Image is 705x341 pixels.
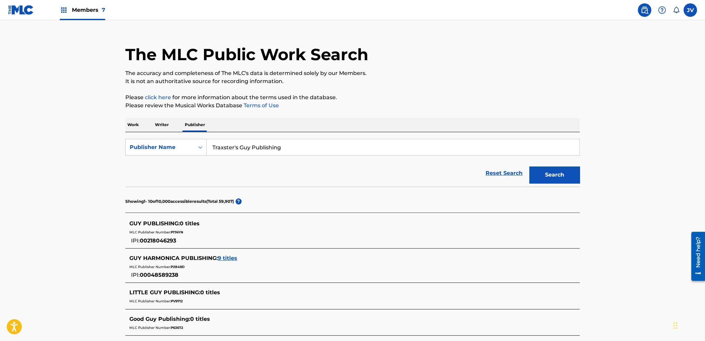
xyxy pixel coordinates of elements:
[129,326,171,330] span: MLC Publisher Number:
[129,265,171,269] span: MLC Publisher Number:
[190,316,210,322] span: 0 titles
[125,198,234,204] p: Showing 1 - 10 of 10,000 accessible results (Total 59,907 )
[129,255,218,261] span: GUY HARMONICA PUBLISHING :
[655,3,669,17] div: Help
[686,229,705,283] iframe: Resource Center
[242,102,279,109] a: Terms of Use
[673,315,677,336] div: Drag
[125,69,580,77] p: The accuracy and completeness of The MLC's data is determined solely by our Members.
[171,265,184,269] span: P2849D
[125,77,580,85] p: It is not an authoritative source for recording information.
[218,255,237,261] span: 9 titles
[658,6,666,14] img: help
[638,3,651,17] a: Public Search
[125,139,580,187] form: Search Form
[640,6,649,14] img: search
[125,102,580,110] p: Please review the Musical Works Database
[683,3,697,17] div: User Menu
[125,44,368,65] h1: The MLC Public Work Search
[125,118,141,132] p: Work
[171,230,183,234] span: P174YN
[145,94,171,101] a: click here
[131,272,140,278] span: IPI:
[131,237,140,244] span: IPI:
[171,299,183,303] span: PV9712
[180,220,200,227] span: 0 titles
[482,166,526,181] a: Reset Search
[72,6,105,14] span: Members
[140,237,176,244] span: 00218046293
[236,198,242,204] span: ?
[129,299,171,303] span: MLC Publisher Number:
[183,118,207,132] p: Publisher
[529,166,580,183] button: Search
[125,93,580,102] p: Please for more information about the terms used in the database.
[102,7,105,13] span: 7
[60,6,68,14] img: Top Rightsholders
[671,309,705,341] iframe: Chat Widget
[129,289,200,296] span: LITTLE GUY PUBLISHING :
[200,289,220,296] span: 0 titles
[673,7,679,13] div: Notifications
[129,220,180,227] span: GUY PUBLISHING :
[130,143,190,151] div: Publisher Name
[8,5,34,15] img: MLC Logo
[129,230,171,234] span: MLC Publisher Number:
[140,272,178,278] span: 00048589238
[129,316,190,322] span: Good Guy Publishing :
[153,118,171,132] p: Writer
[171,326,183,330] span: P636T2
